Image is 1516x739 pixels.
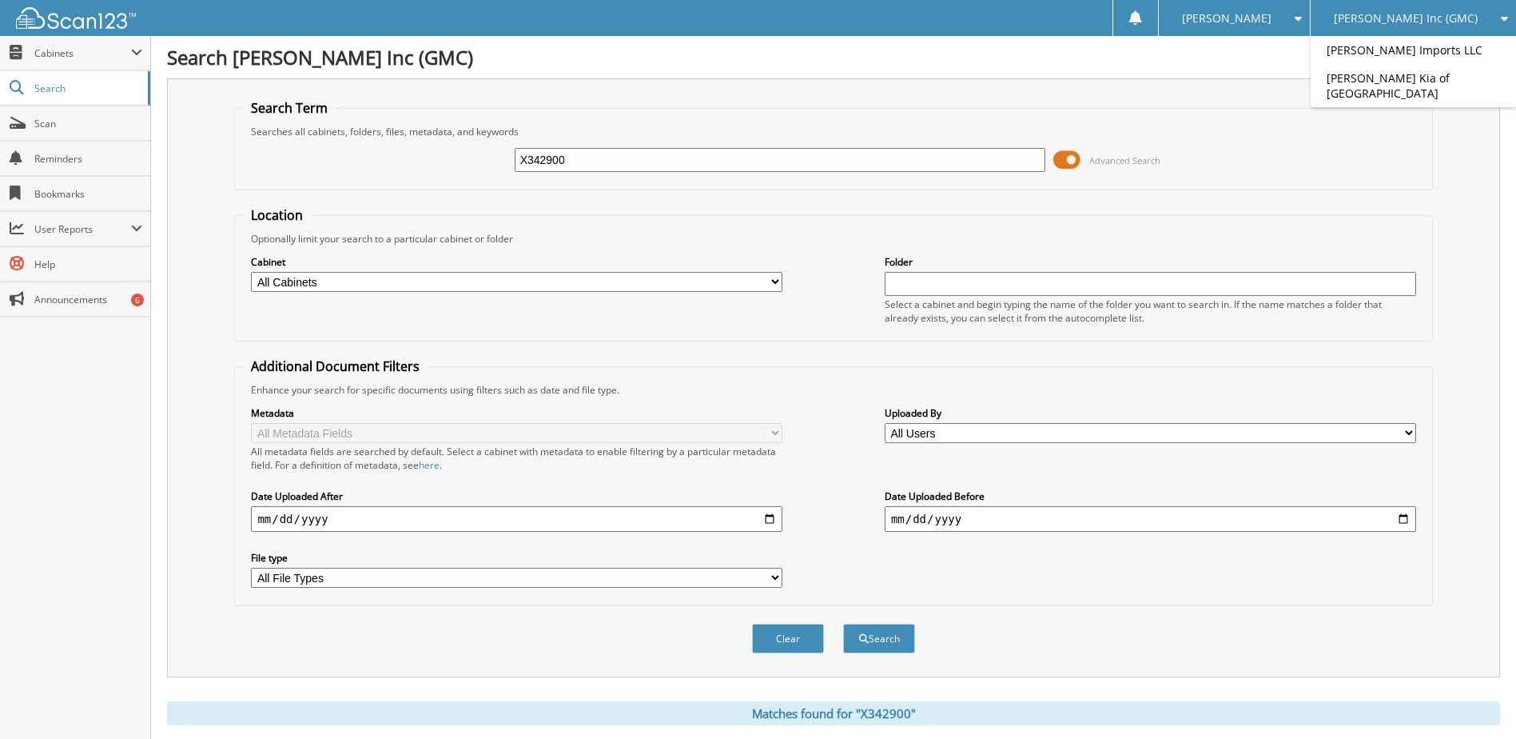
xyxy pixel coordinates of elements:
input: start [251,506,782,532]
button: Clear [752,624,824,653]
legend: Location [243,206,311,224]
span: Reminders [34,152,142,166]
span: [PERSON_NAME] Inc (GMC) [1334,14,1478,23]
label: Cabinet [251,255,782,269]
a: here [419,458,440,472]
a: [PERSON_NAME] Imports LLC [1311,36,1516,64]
div: 6 [131,294,144,306]
span: Advanced Search [1089,154,1160,166]
input: end [885,506,1416,532]
legend: Additional Document Filters [243,358,428,375]
label: Uploaded By [885,406,1416,420]
button: Search [843,624,915,653]
label: Date Uploaded Before [885,489,1416,503]
label: Metadata [251,406,782,420]
div: Enhance your search for specific documents using filters such as date and file type. [243,383,1423,397]
div: All metadata fields are searched by default. Select a cabinet with metadata to enable filtering b... [251,445,782,472]
label: File type [251,551,782,565]
span: Search [34,82,140,95]
span: Bookmarks [34,187,142,201]
span: Help [34,258,142,271]
span: [PERSON_NAME] [1182,14,1271,23]
label: Date Uploaded After [251,489,782,503]
h1: Search [PERSON_NAME] Inc (GMC) [167,44,1500,70]
a: [PERSON_NAME] Kia of [GEOGRAPHIC_DATA] [1311,64,1516,107]
div: Optionally limit your search to a particular cabinet or folder [243,232,1423,246]
span: User Reports [34,222,131,236]
div: Select a cabinet and begin typing the name of the folder you want to search in. If the name match... [885,298,1416,325]
span: Scan [34,117,142,130]
div: Searches all cabinets, folders, files, metadata, and keywords [243,125,1423,138]
img: scan123-logo-white.svg [16,7,136,29]
span: Announcements [34,293,142,306]
span: Cabinets [34,46,131,60]
div: Matches found for "X342900" [167,701,1500,725]
label: Folder [885,255,1416,269]
legend: Search Term [243,99,336,117]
